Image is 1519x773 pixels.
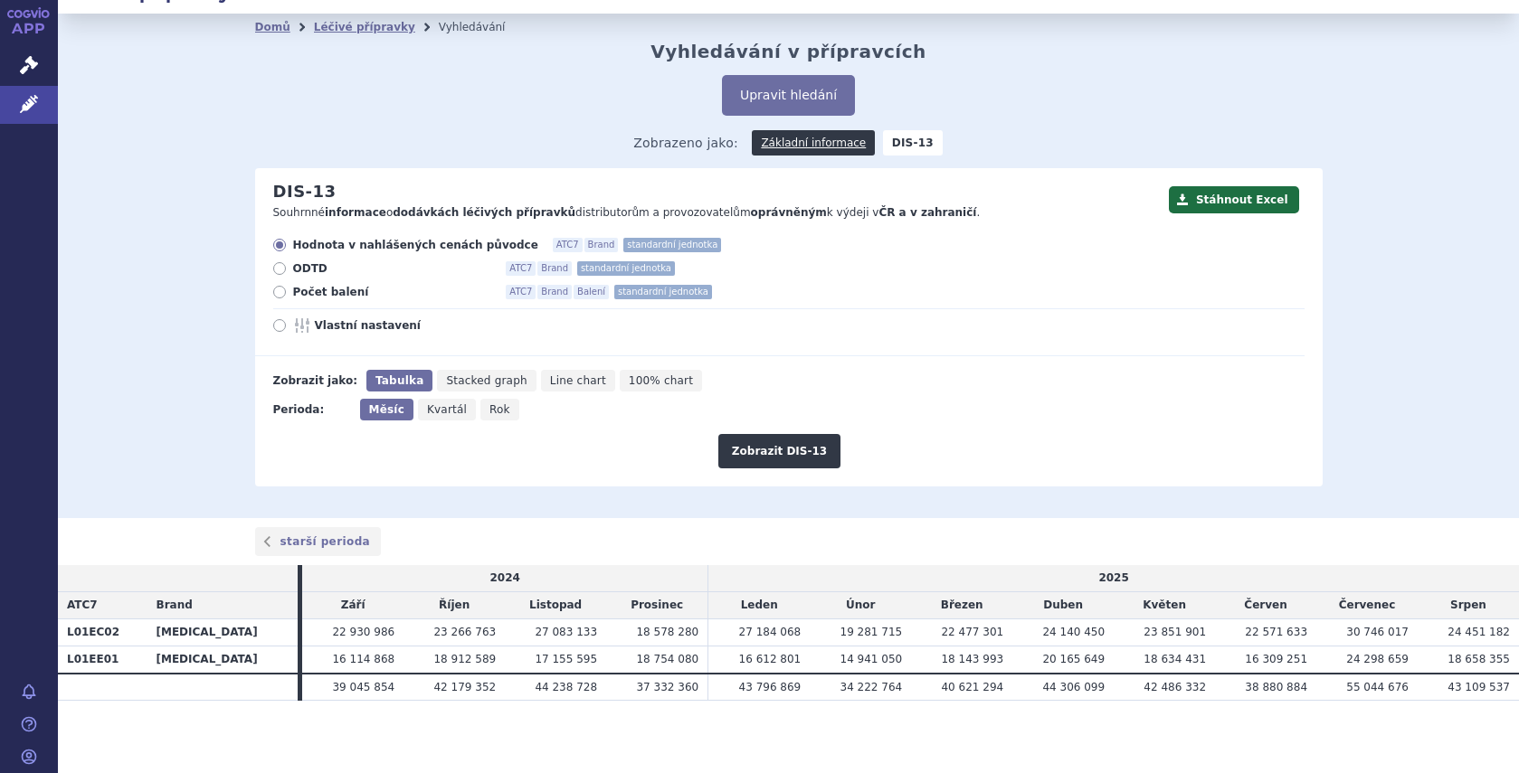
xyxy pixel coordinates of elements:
[273,205,1160,221] p: Souhrnné o distributorům a provozovatelům k výdeji v .
[614,285,712,299] span: standardní jednotka
[58,618,147,646] th: L01EC02
[255,21,290,33] a: Domů
[574,285,609,299] span: Balení
[911,592,1012,619] td: Březen
[1245,626,1307,638] span: 22 571 633
[433,653,496,665] span: 18 912 589
[535,626,597,638] span: 27 083 133
[633,130,738,156] span: Zobrazeno jako:
[636,681,698,693] span: 37 332 360
[1114,592,1215,619] td: Květen
[1042,626,1105,638] span: 24 140 450
[1042,681,1105,693] span: 44 306 099
[941,653,1003,665] span: 18 143 993
[1144,626,1206,638] span: 23 851 901
[433,681,496,693] span: 42 179 352
[722,75,855,116] button: Upravit hledání
[553,238,583,252] span: ATC7
[489,403,510,416] span: Rok
[650,41,926,62] h2: Vyhledávání v přípravcích
[315,318,514,333] span: Vlastní nastavení
[1042,653,1105,665] span: 20 165 649
[293,261,492,276] span: ODTD
[878,206,976,219] strong: ČR a v zahraničí
[147,618,299,646] th: [MEDICAL_DATA]
[293,285,492,299] span: Počet balení
[708,565,1519,591] td: 2025
[332,626,394,638] span: 22 930 986
[623,238,721,252] span: standardní jednotka
[708,592,811,619] td: Leden
[636,653,698,665] span: 18 754 080
[506,285,536,299] span: ATC7
[739,653,802,665] span: 16 612 801
[840,626,903,638] span: 19 281 715
[1144,681,1206,693] span: 42 486 332
[506,261,536,276] span: ATC7
[1245,681,1307,693] span: 38 880 884
[1215,592,1316,619] td: Červen
[1316,592,1418,619] td: Červenec
[636,626,698,638] span: 18 578 280
[537,261,572,276] span: Brand
[369,403,404,416] span: Měsíc
[293,238,538,252] span: Hodnota v nahlášených cenách původce
[941,626,1003,638] span: 22 477 301
[751,206,827,219] strong: oprávněným
[255,527,382,556] a: starší perioda
[535,653,597,665] span: 17 155 595
[273,182,337,202] h2: DIS-13
[577,261,675,276] span: standardní jednotka
[375,374,423,387] span: Tabulka
[1418,592,1519,619] td: Srpen
[1346,681,1409,693] span: 55 044 676
[840,653,903,665] span: 14 941 050
[941,681,1003,693] span: 40 621 294
[1448,626,1510,638] span: 24 451 182
[393,206,575,219] strong: dodávkách léčivých přípravků
[302,592,403,619] td: Září
[752,130,875,156] a: Základní informace
[840,681,903,693] span: 34 222 764
[273,399,351,420] div: Perioda:
[810,592,911,619] td: Únor
[1346,626,1409,638] span: 30 746 017
[550,374,606,387] span: Line chart
[433,626,496,638] span: 23 266 763
[505,592,606,619] td: Listopad
[1169,186,1299,213] button: Stáhnout Excel
[403,592,505,619] td: Říjen
[739,626,802,638] span: 27 184 068
[883,130,943,156] strong: DIS-13
[325,206,386,219] strong: informace
[1448,681,1510,693] span: 43 109 537
[427,403,467,416] span: Kvartál
[535,681,597,693] span: 44 238 728
[739,681,802,693] span: 43 796 869
[1245,653,1307,665] span: 16 309 251
[537,285,572,299] span: Brand
[718,434,840,468] button: Zobrazit DIS-13
[1012,592,1114,619] td: Duben
[147,646,299,673] th: [MEDICAL_DATA]
[273,370,357,391] div: Zobrazit jako:
[629,374,693,387] span: 100% chart
[302,565,707,591] td: 2024
[1144,653,1206,665] span: 18 634 431
[58,646,147,673] th: L01EE01
[584,238,619,252] span: Brand
[446,374,527,387] span: Stacked graph
[332,681,394,693] span: 39 045 854
[332,653,394,665] span: 16 114 868
[1448,653,1510,665] span: 18 658 355
[67,599,98,611] span: ATC7
[157,599,193,611] span: Brand
[314,21,415,33] a: Léčivé přípravky
[1346,653,1409,665] span: 24 298 659
[439,14,529,41] li: Vyhledávání
[606,592,708,619] td: Prosinec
